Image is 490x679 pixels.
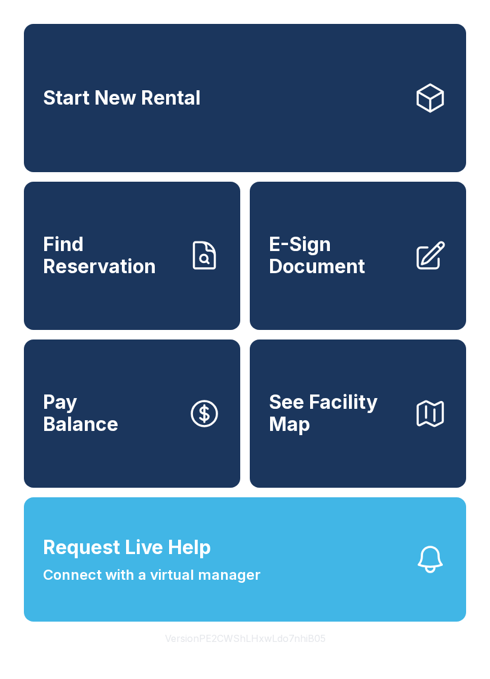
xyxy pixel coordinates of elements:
span: Start New Rental [43,87,201,109]
button: See Facility Map [250,339,466,488]
a: E-Sign Document [250,182,466,330]
span: Connect with a virtual manager [43,564,261,586]
span: E-Sign Document [269,234,404,277]
a: PayBalance [24,339,240,488]
button: Request Live HelpConnect with a virtual manager [24,497,466,622]
span: Find Reservation [43,234,178,277]
span: Request Live Help [43,533,211,562]
span: See Facility Map [269,392,404,435]
a: Start New Rental [24,24,466,172]
span: Pay Balance [43,392,118,435]
a: Find Reservation [24,182,240,330]
button: VersionPE2CWShLHxwLdo7nhiB05 [155,622,335,655]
